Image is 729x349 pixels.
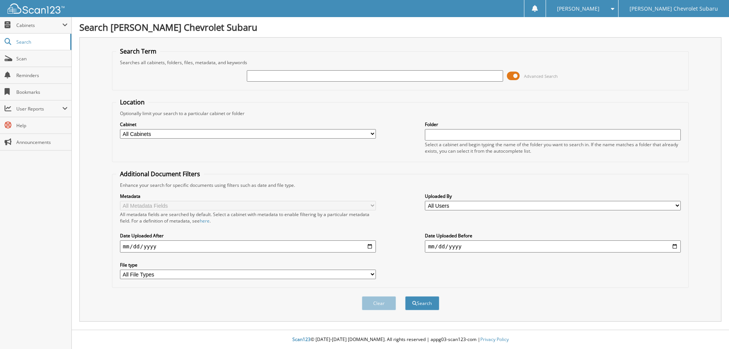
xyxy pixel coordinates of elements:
[425,193,681,199] label: Uploaded By
[16,72,68,79] span: Reminders
[120,240,376,253] input: start
[425,121,681,128] label: Folder
[72,330,729,349] div: © [DATE]-[DATE] [DOMAIN_NAME]. All rights reserved | appg03-scan123-com |
[16,139,68,145] span: Announcements
[116,182,685,188] div: Enhance your search for specific documents using filters such as date and file type.
[16,55,68,62] span: Scan
[120,232,376,239] label: Date Uploaded After
[16,89,68,95] span: Bookmarks
[405,296,439,310] button: Search
[557,6,600,11] span: [PERSON_NAME]
[362,296,396,310] button: Clear
[116,110,685,117] div: Optionally limit your search to a particular cabinet or folder
[116,170,204,178] legend: Additional Document Filters
[630,6,718,11] span: [PERSON_NAME] Chevrolet Subaru
[120,193,376,199] label: Metadata
[425,232,681,239] label: Date Uploaded Before
[16,106,62,112] span: User Reports
[120,121,376,128] label: Cabinet
[425,141,681,154] div: Select a cabinet and begin typing the name of the folder you want to search in. If the name match...
[116,47,160,55] legend: Search Term
[8,3,65,14] img: scan123-logo-white.svg
[16,122,68,129] span: Help
[120,211,376,224] div: All metadata fields are searched by default. Select a cabinet with metadata to enable filtering b...
[480,336,509,343] a: Privacy Policy
[16,39,66,45] span: Search
[524,73,558,79] span: Advanced Search
[120,262,376,268] label: File type
[200,218,210,224] a: here
[16,22,62,28] span: Cabinets
[79,21,721,33] h1: Search [PERSON_NAME] Chevrolet Subaru
[292,336,311,343] span: Scan123
[116,98,148,106] legend: Location
[425,240,681,253] input: end
[116,59,685,66] div: Searches all cabinets, folders, files, metadata, and keywords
